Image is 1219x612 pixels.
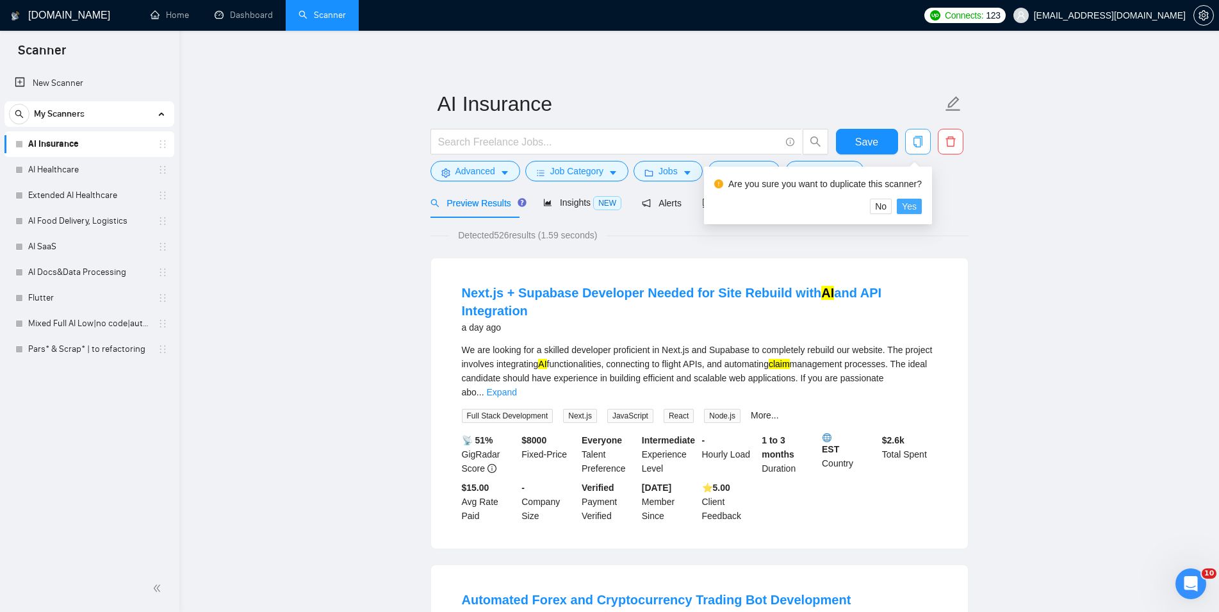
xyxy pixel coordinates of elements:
[704,409,740,423] span: Node.js
[822,433,831,442] img: 🌐
[158,139,168,149] span: holder
[582,435,622,445] b: Everyone
[906,136,930,147] span: copy
[593,196,621,210] span: NEW
[441,168,450,178] span: setting
[821,286,834,300] mark: AI
[855,134,878,150] span: Save
[477,387,484,397] span: ...
[702,483,730,493] b: ⭐️ 5.00
[9,104,29,124] button: search
[1175,568,1206,599] iframe: Intercom live chat
[819,433,879,476] div: Country
[879,433,940,476] div: Total Spent
[430,161,520,181] button: settingAdvancedcaret-down
[699,433,760,476] div: Hourly Load
[702,199,711,208] span: robot
[642,198,682,208] span: Alerts
[34,101,85,127] span: My Scanners
[702,435,705,445] b: -
[836,129,898,154] button: Save
[644,168,653,178] span: folder
[803,136,828,147] span: search
[803,129,828,154] button: search
[10,110,29,119] span: search
[516,197,528,208] div: Tooltip anchor
[430,199,439,208] span: search
[664,409,694,423] span: React
[659,164,678,178] span: Jobs
[462,483,489,493] b: $15.00
[902,199,917,213] span: Yes
[8,41,76,68] span: Scanner
[786,138,794,146] span: info-circle
[521,435,546,445] b: $ 8000
[938,129,963,154] button: delete
[642,483,671,493] b: [DATE]
[462,343,937,399] div: We are looking for a skilled developer proficient in Next.js and Supabase to completely rebuild o...
[945,95,961,112] span: edit
[582,483,614,493] b: Verified
[683,168,692,178] span: caret-down
[158,293,168,303] span: holder
[728,177,922,191] div: Are you sure you want to duplicate this scanner?
[905,129,931,154] button: copy
[945,8,983,22] span: Connects:
[702,198,765,208] span: Auto Bidder
[215,10,273,21] a: dashboardDashboard
[579,481,639,523] div: Payment Verified
[430,198,523,208] span: Preview Results
[28,336,150,362] a: Pars* & Scrap* | to refactoring
[607,409,653,423] span: JavaScript
[158,267,168,277] span: holder
[28,157,150,183] a: AI Healthcare
[543,198,552,207] span: area-chart
[543,197,621,208] span: Insights
[714,179,723,188] span: exclamation-circle
[1017,11,1026,20] span: user
[15,70,164,96] a: New Scanner
[487,387,517,397] a: Expand
[28,208,150,234] a: AI Food Delivery, Logistics
[822,433,877,454] b: EST
[158,216,168,226] span: holder
[986,8,1000,22] span: 123
[299,10,346,21] a: searchScanner
[28,285,150,311] a: Flutter
[759,433,819,476] div: Duration
[882,435,904,445] b: $ 2.6k
[462,286,882,318] a: Next.js + Supabase Developer Needed for Site Rebuild withAIand API Integration
[1193,10,1214,21] a: setting
[769,359,790,369] mark: claim
[538,359,546,369] mark: AI
[550,164,603,178] span: Job Category
[525,161,628,181] button: barsJob Categorycaret-down
[487,464,496,473] span: info-circle
[459,481,520,523] div: Avg Rate Paid
[438,88,942,120] input: Scanner name...
[28,260,150,285] a: AI Docs&Data Processing
[639,481,699,523] div: Member Since
[699,481,760,523] div: Client Feedback
[462,320,937,335] div: a day ago
[930,10,940,21] img: upwork-logo.png
[4,101,174,362] li: My Scanners
[11,6,20,26] img: logo
[459,433,520,476] div: GigRadar Score
[579,433,639,476] div: Talent Preference
[897,199,922,214] button: Yes
[519,481,579,523] div: Company Size
[158,242,168,252] span: holder
[642,199,651,208] span: notification
[563,409,597,423] span: Next.js
[762,435,794,459] b: 1 to 3 months
[521,483,525,493] b: -
[462,435,493,445] b: 📡 51%
[1194,10,1213,21] span: setting
[642,435,695,445] b: Intermediate
[609,168,618,178] span: caret-down
[28,234,150,260] a: AI SaaS
[462,409,553,423] span: Full Stack Development
[455,164,495,178] span: Advanced
[751,410,779,420] a: More...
